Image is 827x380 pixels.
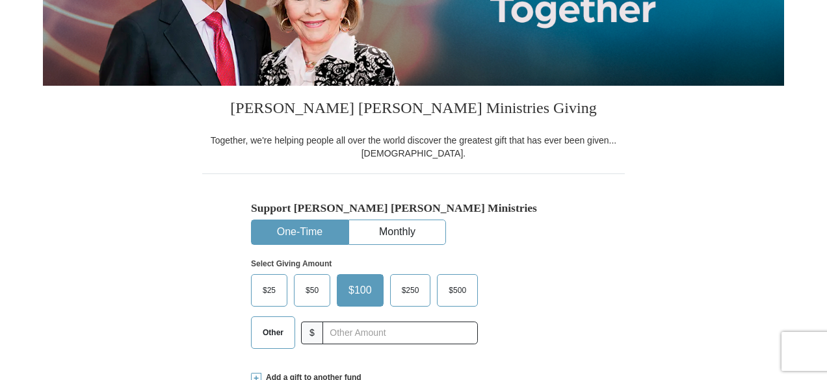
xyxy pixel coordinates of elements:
span: $ [301,322,323,344]
input: Other Amount [322,322,478,344]
div: Together, we're helping people all over the world discover the greatest gift that has ever been g... [202,134,625,160]
h3: [PERSON_NAME] [PERSON_NAME] Ministries Giving [202,86,625,134]
span: $250 [395,281,426,300]
span: $50 [299,281,325,300]
strong: Select Giving Amount [251,259,332,268]
span: $500 [442,281,473,300]
span: $100 [342,281,378,300]
span: Other [256,323,290,342]
button: Monthly [349,220,445,244]
button: One-Time [252,220,348,244]
span: $25 [256,281,282,300]
h5: Support [PERSON_NAME] [PERSON_NAME] Ministries [251,201,576,215]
